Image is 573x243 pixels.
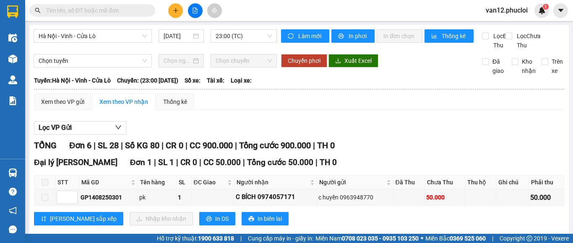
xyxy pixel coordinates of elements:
th: Tên hàng [138,176,177,189]
td: GP1408250301 [79,189,138,206]
span: download [335,58,341,65]
div: Xem theo VP nhận [99,97,148,106]
div: Xem theo VP gửi [41,97,84,106]
span: TH 0 [320,158,337,167]
span: question-circle [9,188,17,196]
span: In phơi [349,31,368,41]
div: pk [139,193,175,202]
input: 14/08/2025 [164,31,191,41]
span: aim [211,8,217,13]
span: | [121,140,123,150]
strong: 0708 023 035 - 0935 103 250 [342,235,419,242]
span: [PERSON_NAME] sắp xếp [50,214,117,223]
span: CR 0 [166,140,183,150]
span: Xuất Excel [344,56,372,65]
span: Mã GD [81,178,129,187]
button: printerIn phơi [331,29,375,43]
span: message [9,225,17,233]
span: Chọn chuyến [216,54,272,67]
div: GP1408250301 [81,193,136,202]
span: | [243,158,245,167]
span: | [199,158,201,167]
button: Chuyển phơi [281,54,327,67]
span: In biên lai [258,214,282,223]
span: file-add [192,8,198,13]
button: printerIn DS [199,212,235,225]
span: plus [173,8,179,13]
span: CC 900.000 [190,140,233,150]
sup: 1 [543,4,549,10]
span: copyright [526,235,532,241]
span: Loại xe: [231,76,252,85]
img: icon-new-feature [538,7,546,14]
button: printerIn biên lai [242,212,289,225]
span: Đơn 6 [69,140,91,150]
button: syncLàm mới [281,29,329,43]
span: ĐC Giao [193,178,226,187]
span: | [235,140,237,150]
span: sort-ascending [41,216,47,222]
span: notification [9,207,17,215]
span: caret-down [557,7,565,14]
span: SL 28 [98,140,119,150]
input: Chọn ngày [164,56,191,65]
span: sync [288,33,295,40]
span: Làm mới [298,31,323,41]
th: Thu hộ [465,176,496,189]
img: warehouse-icon [8,168,17,177]
span: SL 1 [158,158,174,167]
span: Số KG 80 [125,140,159,150]
span: Hỗ trợ kỹ thuật: [157,234,234,243]
button: plus [168,3,183,18]
span: ⚪️ [421,237,423,240]
div: 50.000 [426,193,464,202]
span: Số xe: [185,76,201,85]
span: down [115,124,122,131]
span: bar-chart [431,33,438,40]
span: | [161,140,164,150]
th: STT [55,176,79,189]
span: Lọc VP Gửi [39,122,72,133]
span: printer [338,33,345,40]
button: downloadNhập kho nhận [130,212,193,225]
span: | [315,158,318,167]
th: Ghi chú [496,176,529,189]
span: 23:00 (TC) [216,30,272,42]
strong: 1900 633 818 [198,235,234,242]
span: Người nhận [237,178,308,187]
span: Trên xe [548,57,566,75]
span: CC 50.000 [203,158,241,167]
button: sort-ascending[PERSON_NAME] sắp xếp [34,212,123,225]
img: warehouse-icon [8,34,17,42]
span: TH 0 [317,140,335,150]
div: c huyền 0963948770 [318,193,392,202]
th: Chưa Thu [425,176,465,189]
span: TỔNG [34,140,57,150]
span: Đơn 1 [130,158,152,167]
span: Cung cấp máy in - giấy in: [248,234,313,243]
img: warehouse-icon [8,54,17,63]
th: Phải thu [529,176,564,189]
button: bar-chartThống kê [425,29,474,43]
span: | [154,158,156,167]
span: Người gửi [319,178,385,187]
span: | [176,158,178,167]
span: | [240,234,242,243]
th: SL [177,176,192,189]
span: Tổng cước 50.000 [247,158,313,167]
b: Tuyến: Hà Nội - Vinh - Cửa Lò [34,77,111,84]
span: CR 0 [180,158,197,167]
span: Lọc Đã Thu [490,31,512,50]
button: Lọc VP Gửi [34,121,126,134]
button: file-add [188,3,203,18]
button: aim [207,3,222,18]
button: In đơn chọn [377,29,422,43]
span: | [313,140,315,150]
span: Hà Nội - Vinh - Cửa Lò [39,30,147,42]
span: Đã giao [489,57,507,75]
div: 50.000 [530,192,563,203]
img: logo-vxr [7,5,18,18]
span: Lọc Chưa Thu [513,31,542,50]
span: Miền Bắc [425,234,486,243]
span: | [185,140,188,150]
